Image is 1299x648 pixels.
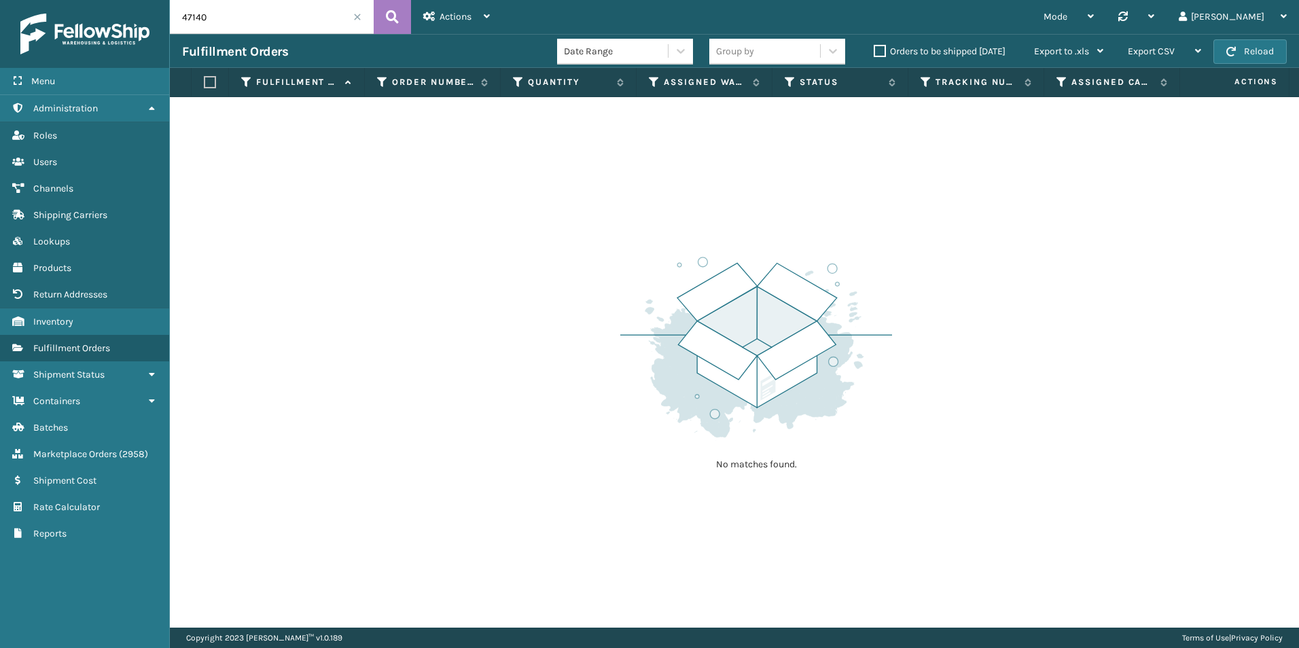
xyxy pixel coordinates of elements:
[664,76,746,88] label: Assigned Warehouse
[33,395,80,407] span: Containers
[392,76,474,88] label: Order Number
[33,342,110,354] span: Fulfillment Orders
[33,422,68,433] span: Batches
[33,130,57,141] span: Roles
[528,76,610,88] label: Quantity
[1071,76,1154,88] label: Assigned Carrier Service
[20,14,149,54] img: logo
[119,448,148,460] span: ( 2958 )
[440,11,471,22] span: Actions
[1182,628,1283,648] div: |
[936,76,1018,88] label: Tracking Number
[33,103,98,114] span: Administration
[1213,39,1287,64] button: Reload
[33,448,117,460] span: Marketplace Orders
[256,76,338,88] label: Fulfillment Order Id
[33,262,71,274] span: Products
[182,43,288,60] h3: Fulfillment Orders
[564,44,669,58] div: Date Range
[874,46,1006,57] label: Orders to be shipped [DATE]
[800,76,882,88] label: Status
[186,628,342,648] p: Copyright 2023 [PERSON_NAME]™ v 1.0.189
[33,528,67,539] span: Reports
[33,209,107,221] span: Shipping Carriers
[33,183,73,194] span: Channels
[33,289,107,300] span: Return Addresses
[716,44,754,58] div: Group by
[1231,633,1283,643] a: Privacy Policy
[33,475,96,486] span: Shipment Cost
[33,236,70,247] span: Lookups
[1128,46,1175,57] span: Export CSV
[33,156,57,168] span: Users
[33,369,105,380] span: Shipment Status
[33,316,73,327] span: Inventory
[33,501,100,513] span: Rate Calculator
[1182,633,1229,643] a: Terms of Use
[1044,11,1067,22] span: Mode
[1034,46,1089,57] span: Export to .xls
[1192,71,1286,93] span: Actions
[31,75,55,87] span: Menu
